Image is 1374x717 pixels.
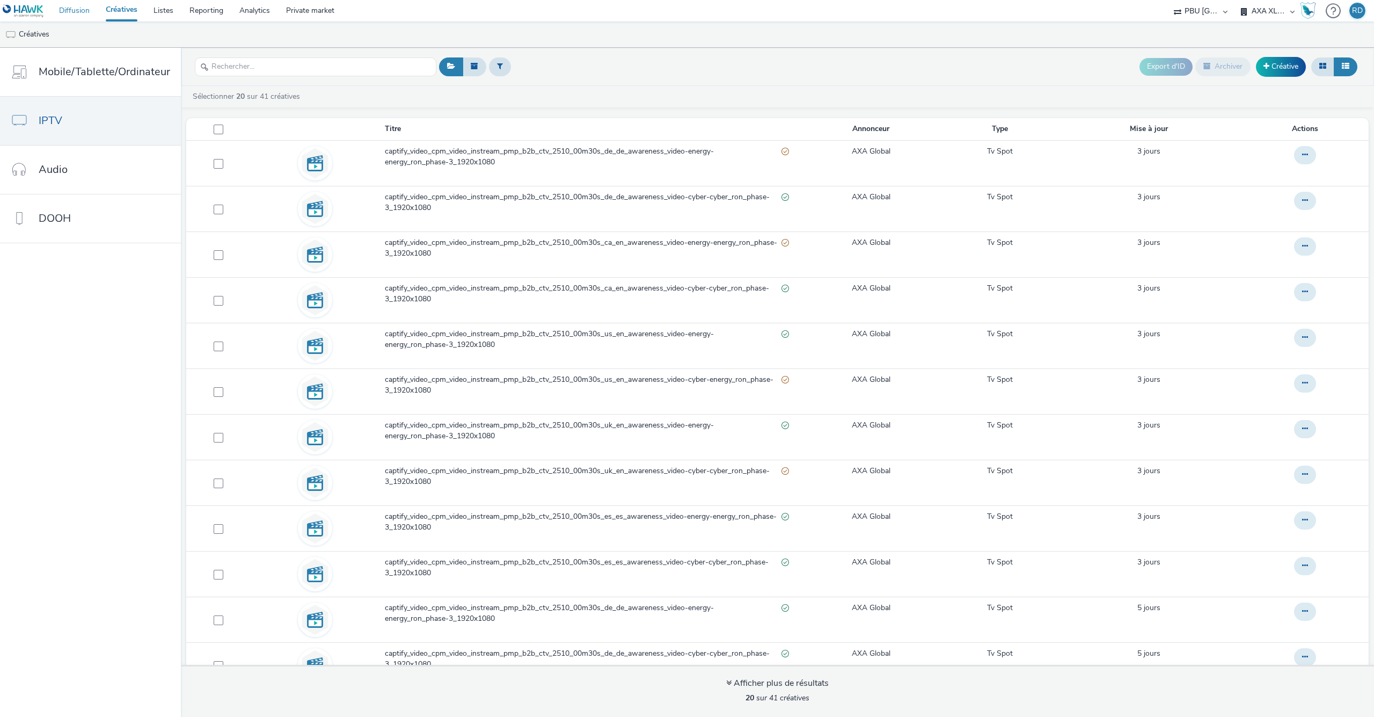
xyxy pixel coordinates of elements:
button: Archiver [1195,57,1251,76]
a: captify_video_cpm_video_instream_pmp_b2b_ctv_2510_00m30s_uk_en_awareness_video-cyber-cyber_ron_ph... [385,466,794,493]
a: 4 octobre 2025, 11:08 [1137,466,1160,476]
th: Type [948,118,1053,140]
span: captify_video_cpm_video_instream_pmp_b2b_ctv_2510_00m30s_uk_en_awareness_video-energy-energy_ron_... [385,420,782,442]
a: captify_video_cpm_video_instream_pmp_b2b_ctv_2510_00m30s_es_es_awareness_video-cyber-cyber_ron_ph... [385,557,794,584]
div: Valide [781,648,789,660]
a: AXA Global [852,329,890,339]
div: Valide [781,329,789,340]
img: undefined Logo [3,4,44,18]
div: Partiellement valide [781,146,789,157]
a: captify_video_cpm_video_instream_pmp_b2b_ctv_2510_00m30s_de_de_awareness_video-energy-energy_ron_... [385,603,794,630]
div: Valide [781,192,789,203]
a: AXA Global [852,511,890,522]
span: captify_video_cpm_video_instream_pmp_b2b_ctv_2510_00m30s_ca_en_awareness_video-energy-energy_ron_... [385,237,782,259]
div: RD [1352,3,1363,19]
a: AXA Global [852,466,890,476]
a: Tv Spot [987,603,1013,613]
div: Valide [781,557,789,568]
a: captify_video_cpm_video_instream_pmp_b2b_ctv_2510_00m30s_ca_en_awareness_video-energy-energy_ron_... [385,237,794,265]
span: captify_video_cpm_video_instream_pmp_b2b_ctv_2510_00m30s_uk_en_awareness_video-cyber-cyber_ron_ph... [385,466,782,488]
th: Annonceur [794,118,947,140]
span: captify_video_cpm_video_instream_pmp_b2b_ctv_2510_00m30s_us_en_awareness_video-cyber-energy_ron_p... [385,374,782,396]
th: Titre [384,118,795,140]
a: captify_video_cpm_video_instream_pmp_b2b_ctv_2510_00m30s_us_en_awareness_video-cyber-energy_ron_p... [385,374,794,402]
img: video.svg [299,467,331,498]
img: video.svg [299,193,331,224]
button: Export d'ID [1139,58,1193,75]
span: captify_video_cpm_video_instream_pmp_b2b_ctv_2510_00m30s_de_de_awareness_video-energy-energy_ron_... [385,603,782,625]
a: AXA Global [852,648,890,659]
span: 5 jours [1137,648,1160,658]
a: 4 octobre 2025, 11:09 [1137,374,1160,385]
a: Créative [1256,57,1306,76]
a: captify_video_cpm_video_instream_pmp_b2b_ctv_2510_00m30s_de_de_awareness_video-energy-energy_ron_... [385,146,794,173]
div: Afficher plus de résultats [726,677,829,690]
span: captify_video_cpm_video_instream_pmp_b2b_ctv_2510_00m30s_es_es_awareness_video-cyber-cyber_ron_ph... [385,557,782,579]
a: 4 octobre 2025, 11:10 [1137,283,1160,294]
a: Sélectionner sur 41 créatives [192,91,304,102]
div: 4 octobre 2025, 11:09 [1137,420,1160,431]
a: Tv Spot [987,374,1013,385]
a: Tv Spot [987,146,1013,157]
a: 4 octobre 2025, 11:09 [1137,329,1160,339]
strong: 20 [746,693,754,703]
a: AXA Global [852,557,890,568]
th: Mise à jour [1053,118,1246,140]
img: video.svg [299,148,331,179]
span: 3 jours [1137,237,1160,248]
a: AXA Global [852,603,890,613]
span: captify_video_cpm_video_instream_pmp_b2b_ctv_2510_00m30s_de_de_awareness_video-cyber-cyber_ron_ph... [385,192,782,214]
span: sur 41 créatives [746,693,809,703]
span: Audio [39,162,68,177]
a: Tv Spot [987,329,1013,339]
div: 4 octobre 2025, 11:12 [1137,192,1160,202]
a: 4 octobre 2025, 11:07 [1137,557,1160,568]
span: captify_video_cpm_video_instream_pmp_b2b_ctv_2510_00m30s_ca_en_awareness_video-cyber-cyber_ron_ph... [385,283,782,305]
a: captify_video_cpm_video_instream_pmp_b2b_ctv_2510_00m30s_ca_en_awareness_video-cyber-cyber_ron_ph... [385,283,794,310]
span: captify_video_cpm_video_instream_pmp_b2b_ctv_2510_00m30s_de_de_awareness_video-cyber-cyber_ron_ph... [385,648,782,670]
span: 3 jours [1137,374,1160,385]
span: captify_video_cpm_video_instream_pmp_b2b_ctv_2510_00m30s_es_es_awareness_video-energy-energy_ron_... [385,511,782,533]
span: 3 jours [1137,146,1160,156]
img: video.svg [299,285,331,316]
a: Hawk Academy [1300,2,1320,19]
span: captify_video_cpm_video_instream_pmp_b2b_ctv_2510_00m30s_de_de_awareness_video-energy-energy_ron_... [385,146,782,168]
img: video.svg [299,559,331,590]
span: 3 jours [1137,466,1160,476]
a: Tv Spot [987,420,1013,431]
img: video.svg [299,330,331,361]
span: 3 jours [1137,511,1160,522]
a: 4 octobre 2025, 11:11 [1137,237,1160,248]
span: 3 jours [1137,420,1160,430]
a: 2 octobre 2025, 14:42 [1137,648,1160,659]
span: 3 jours [1137,283,1160,293]
img: video.svg [299,513,331,544]
img: tv [5,30,16,40]
a: captify_video_cpm_video_instream_pmp_b2b_ctv_2510_00m30s_es_es_awareness_video-energy-energy_ron_... [385,511,794,539]
a: 2 octobre 2025, 14:42 [1137,603,1160,613]
button: Grille [1311,57,1334,76]
a: AXA Global [852,283,890,294]
div: Partiellement valide [781,466,789,477]
a: captify_video_cpm_video_instream_pmp_b2b_ctv_2510_00m30s_de_de_awareness_video-cyber-cyber_ron_ph... [385,192,794,219]
img: Hawk Academy [1300,2,1316,19]
a: AXA Global [852,374,890,385]
a: captify_video_cpm_video_instream_pmp_b2b_ctv_2510_00m30s_uk_en_awareness_video-energy-energy_ron_... [385,420,794,447]
span: Mobile/Tablette/Ordinateur [39,64,170,79]
th: Actions [1246,118,1369,140]
a: Tv Spot [987,648,1013,659]
strong: 20 [236,91,245,102]
a: AXA Global [852,192,890,202]
a: Tv Spot [987,283,1013,294]
div: Valide [781,420,789,431]
div: 4 octobre 2025, 11:12 [1137,146,1160,157]
button: Liste [1334,57,1357,76]
span: IPTV [39,113,62,128]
